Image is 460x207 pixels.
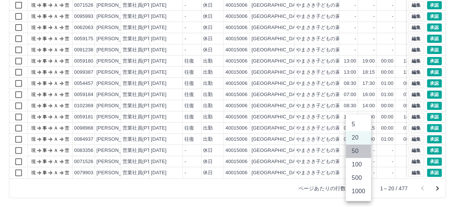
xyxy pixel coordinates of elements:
li: 20 [346,131,371,144]
li: 500 [346,171,371,185]
li: 50 [346,144,371,158]
li: 1000 [346,185,371,198]
li: 5 [346,118,371,131]
li: 100 [346,158,371,171]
